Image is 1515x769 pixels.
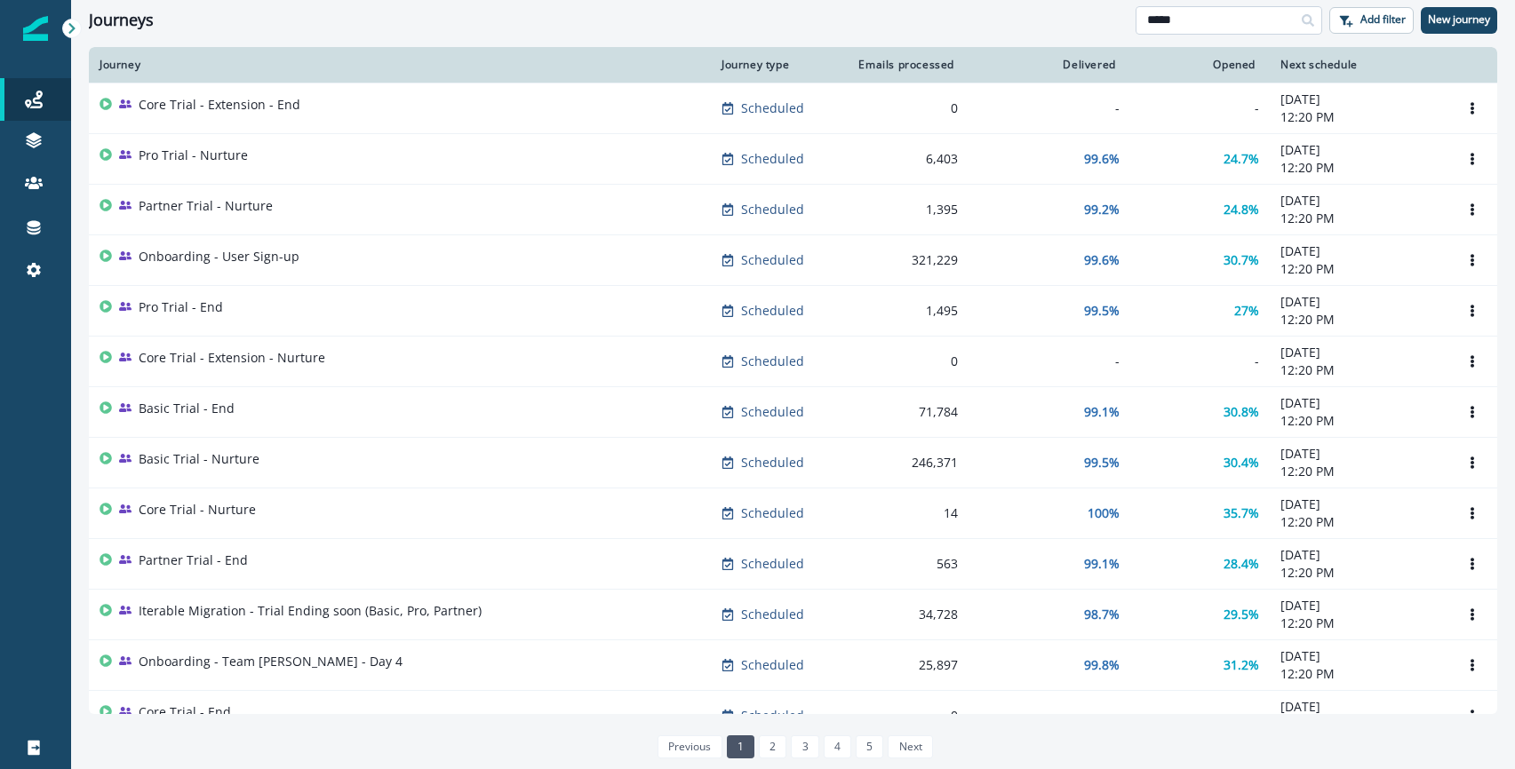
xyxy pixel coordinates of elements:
[1280,597,1437,614] p: [DATE]
[1280,58,1437,72] div: Next schedule
[741,403,804,421] p: Scheduled
[855,656,958,674] div: 25,897
[1458,652,1487,678] button: Options
[855,403,958,421] div: 71,784
[139,197,273,215] p: Partner Trial - Nurture
[855,150,958,168] div: 6,403
[855,353,958,370] div: 0
[741,555,804,573] p: Scheduled
[139,248,299,266] p: Onboarding - User Sign-up
[1280,344,1437,361] p: [DATE]
[1084,454,1120,472] p: 99.5%
[741,353,804,370] p: Scheduled
[1088,504,1120,522] p: 100%
[1360,13,1406,26] p: Add filter
[1458,247,1487,274] button: Options
[1280,91,1437,108] p: [DATE]
[1280,159,1437,177] p: 12:20 PM
[1084,656,1120,674] p: 99.8%
[1458,399,1487,425] button: Options
[89,386,1497,437] a: Basic Trial - EndScheduled71,78499.1%30.8%[DATE]12:20 PMOptions
[1458,196,1487,223] button: Options
[139,349,325,367] p: Core Trial - Extension - Nurture
[1280,412,1437,430] p: 12:20 PM
[741,302,804,320] p: Scheduled
[741,201,804,218] p: Scheduled
[1329,7,1414,34] button: Add filter
[89,133,1497,184] a: Pro Trial - NurtureScheduled6,40399.6%24.7%[DATE]12:20 PMOptions
[855,606,958,623] div: 34,728
[1458,601,1487,628] button: Options
[89,336,1497,386] a: Core Trial - Extension - NurtureScheduled0--[DATE]12:20 PMOptions
[139,602,482,620] p: Iterable Migration - Trial Ending soon (Basic, Pro, Partner)
[139,96,300,114] p: Core Trial - Extension - End
[1084,302,1120,320] p: 99.5%
[1280,564,1437,582] p: 12:20 PM
[139,400,235,417] p: Basic Trial - End
[1224,150,1259,168] p: 24.7%
[1141,58,1259,72] div: Opened
[1458,348,1487,375] button: Options
[1458,500,1487,527] button: Options
[1280,463,1437,480] p: 12:20 PM
[139,653,403,670] p: Onboarding - Team [PERSON_NAME] - Day 4
[89,11,154,30] h1: Journeys
[824,735,851,758] a: Page 4
[89,690,1497,741] a: Core Trial - EndScheduled0--[DATE]12:20 PMOptions
[1458,702,1487,729] button: Options
[1458,146,1487,172] button: Options
[1280,614,1437,632] p: 12:20 PM
[855,454,958,472] div: 246,371
[979,58,1120,72] div: Delivered
[1084,403,1120,421] p: 99.1%
[855,201,958,218] div: 1,395
[1280,141,1437,159] p: [DATE]
[1280,445,1437,463] p: [DATE]
[1224,201,1259,218] p: 24.8%
[888,735,932,758] a: Next page
[1280,361,1437,379] p: 12:20 PM
[741,251,804,269] p: Scheduled
[1224,454,1259,472] p: 30.4%
[741,504,804,522] p: Scheduled
[1224,504,1259,522] p: 35.7%
[1224,555,1259,573] p: 28.4%
[1280,192,1437,210] p: [DATE]
[1084,251,1120,269] p: 99.6%
[1234,302,1259,320] p: 27%
[1428,13,1490,26] p: New journey
[855,555,958,573] div: 563
[1458,551,1487,577] button: Options
[741,707,804,725] p: Scheduled
[1458,297,1487,324] button: Options
[89,639,1497,690] a: Onboarding - Team [PERSON_NAME] - Day 4Scheduled25,89799.8%31.2%[DATE]12:20 PMOptions
[653,735,933,758] ul: Pagination
[139,551,248,569] p: Partner Trial - End
[855,302,958,320] div: 1,495
[855,707,958,725] div: 0
[89,285,1497,336] a: Pro Trial - EndScheduled1,49599.5%27%[DATE]12:20 PMOptions
[979,99,1120,117] div: -
[1084,201,1120,218] p: 99.2%
[741,150,804,168] p: Scheduled
[1224,251,1259,269] p: 30.7%
[89,234,1497,285] a: Onboarding - User Sign-upScheduled321,22999.6%30.7%[DATE]12:20 PMOptions
[1141,353,1259,370] div: -
[1280,311,1437,329] p: 12:20 PM
[1224,606,1259,623] p: 29.5%
[1458,95,1487,122] button: Options
[741,606,804,623] p: Scheduled
[1280,546,1437,564] p: [DATE]
[741,99,804,117] p: Scheduled
[855,504,958,522] div: 14
[979,707,1120,725] div: -
[23,16,48,41] img: Inflection
[791,735,818,758] a: Page 3
[1280,260,1437,278] p: 12:20 PM
[1458,449,1487,476] button: Options
[727,735,754,758] a: Page 1 is your current page
[1084,606,1120,623] p: 98.7%
[1280,293,1437,311] p: [DATE]
[1224,656,1259,674] p: 31.2%
[722,58,833,72] div: Journey type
